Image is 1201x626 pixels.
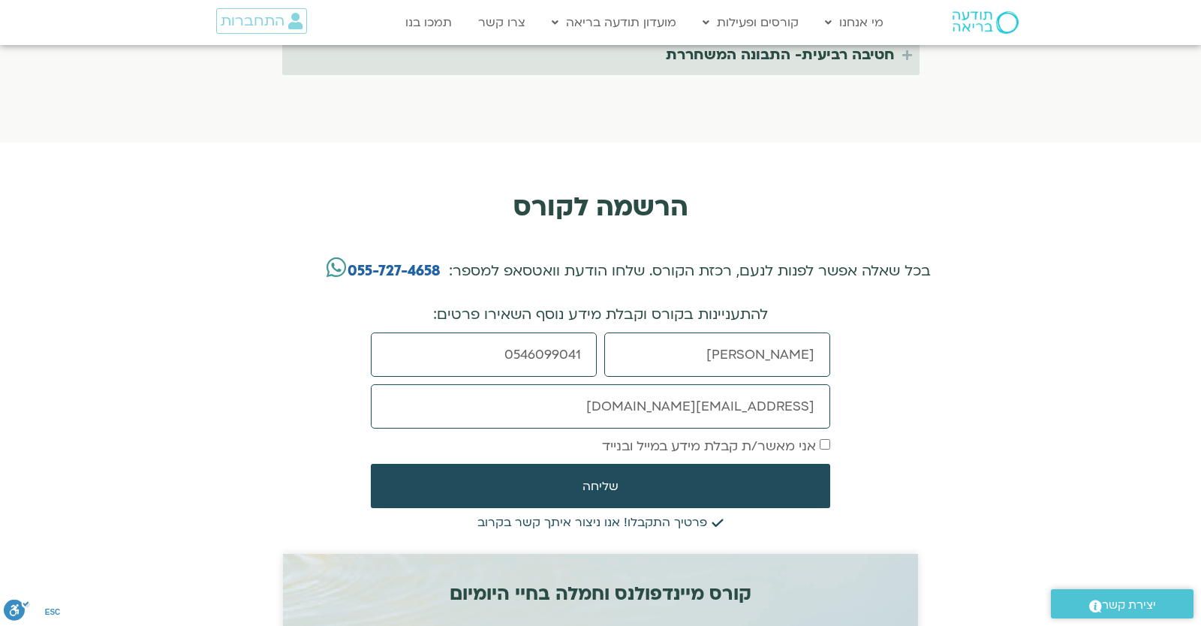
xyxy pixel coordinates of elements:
a: יצירת קשר [1051,589,1193,618]
h2: קורס מיינדפולנס וחמלה בחיי היומיום [313,584,888,604]
a: התחברות [216,8,307,34]
form: טופס חדש [371,333,830,530]
div: חטיבה רביעית- התבונה המשחררת [666,43,895,68]
a: מועדון תודעה בריאה [544,8,684,37]
a: קורסים ופעילות [695,8,806,37]
span: שליחה [582,480,619,493]
input: מותר להשתמש רק במספרים ותווי טלפון (#, -, *, וכו'). [371,333,597,377]
label: אני מאשר/ת קבלת מידע במייל ובנייד [602,438,816,455]
span: התחברות [221,13,284,29]
span: יצירת קשר [1102,595,1156,615]
h3: הרשמה לקורס [270,195,931,219]
input: אימייל [371,384,830,429]
div: פרטיך התקבלו! אנו ניצור איתך קשר בקרוב [371,516,830,530]
a: צרו קשר [471,8,533,37]
summary: חטיבה רביעית- התבונה המשחררת [282,35,920,75]
a: 055-727-4658 [348,261,440,281]
img: תודעה בריאה [953,11,1019,34]
p: בכל שאלה אפשר לפנות לנעם, רכזת הקורס. שלחו הודעת וואטסאפ למספר: ⁦ [348,260,931,281]
button: שליחה [371,464,830,508]
p: להתעניינות בקורס וקבלת מידע נוסף השאירו פרטים: [433,304,768,325]
input: שם מלא [604,333,830,377]
a: מי אנחנו [817,8,891,37]
a: תמכו בנו [398,8,459,37]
